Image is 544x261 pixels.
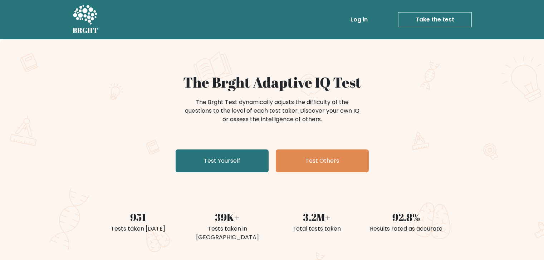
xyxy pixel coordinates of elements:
[366,210,447,225] div: 92.8%
[98,74,447,91] h1: The Brght Adaptive IQ Test
[187,225,268,242] div: Tests taken in [GEOGRAPHIC_DATA]
[276,149,369,172] a: Test Others
[276,210,357,225] div: 3.2M+
[398,12,472,27] a: Take the test
[366,225,447,233] div: Results rated as accurate
[348,13,371,27] a: Log in
[98,225,178,233] div: Tests taken [DATE]
[183,98,362,124] div: The Brght Test dynamically adjusts the difficulty of the questions to the level of each test take...
[276,225,357,233] div: Total tests taken
[73,3,98,36] a: BRGHT
[176,149,269,172] a: Test Yourself
[73,26,98,35] h5: BRGHT
[98,210,178,225] div: 951
[187,210,268,225] div: 39K+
